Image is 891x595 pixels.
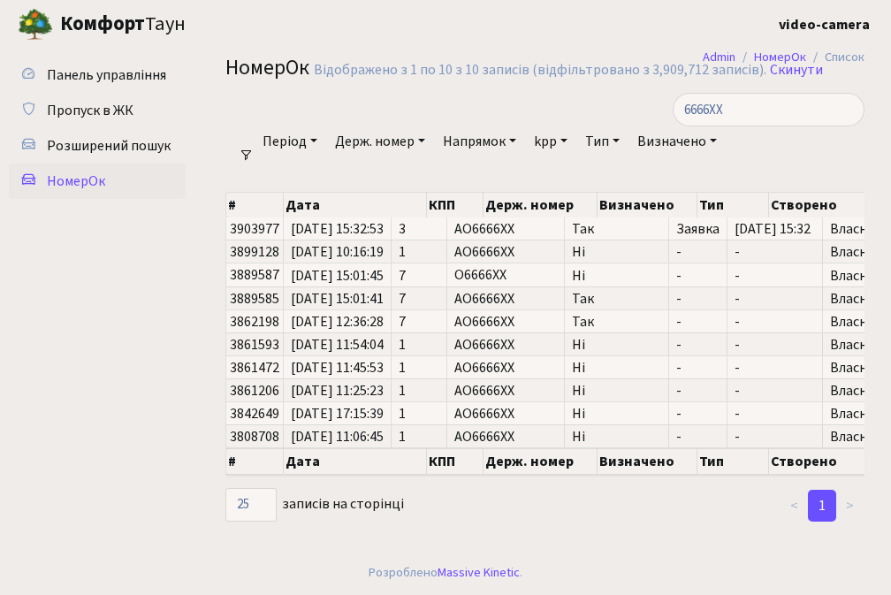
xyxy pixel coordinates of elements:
[291,292,384,306] span: [DATE] 15:01:41
[572,338,661,352] span: Ні
[735,292,815,306] span: -
[454,381,514,400] span: AO6666XX
[676,430,720,444] span: -
[18,7,53,42] img: logo.png
[572,222,661,236] span: Так
[230,335,279,355] span: 3861593
[291,222,384,236] span: [DATE] 15:32:53
[291,315,384,329] span: [DATE] 12:36:28
[230,404,279,423] span: 3842649
[221,10,265,39] button: Переключити навігацію
[399,269,439,283] span: 7
[399,361,439,375] span: 1
[454,427,514,446] span: AO6666XX
[572,292,661,306] span: Так
[230,289,279,309] span: 3889585
[673,93,864,126] input: Пошук...
[47,136,171,156] span: Розширений пошук
[291,338,384,352] span: [DATE] 11:54:04
[328,126,432,156] a: Держ. номер
[314,62,766,79] div: Відображено з 1 по 10 з 10 записів (відфільтровано з 3,909,712 записів).
[779,14,870,35] a: video-camera
[754,48,806,66] a: НомерОк
[676,315,720,329] span: -
[484,193,597,217] th: Держ. номер
[676,39,891,76] nav: breadcrumb
[291,430,384,444] span: [DATE] 11:06:45
[291,245,384,259] span: [DATE] 10:16:19
[572,269,661,283] span: Ні
[226,193,284,217] th: #
[676,292,720,306] span: -
[291,384,384,398] span: [DATE] 11:25:23
[291,361,384,375] span: [DATE] 11:45:53
[598,193,697,217] th: Визначено
[255,126,324,156] a: Період
[735,407,815,421] span: -
[427,193,484,217] th: КПП
[578,126,627,156] a: Тип
[697,448,769,475] th: Тип
[291,407,384,421] span: [DATE] 17:15:39
[806,48,864,67] li: Список
[399,384,439,398] span: 1
[676,361,720,375] span: -
[703,48,735,66] a: Admin
[735,315,815,329] span: -
[735,384,815,398] span: -
[598,448,697,475] th: Визначено
[230,358,279,378] span: 3861472
[230,381,279,400] span: 3861206
[369,563,522,583] div: Розроблено .
[572,361,661,375] span: Ні
[572,407,661,421] span: Ні
[225,488,404,522] label: записів на сторінці
[735,245,815,259] span: -
[454,266,506,286] span: O6666XX
[572,245,661,259] span: Ні
[697,193,769,217] th: Тип
[230,242,279,262] span: 3899128
[454,219,514,239] span: AO6666XX
[399,338,439,352] span: 1
[484,448,597,475] th: Держ. номер
[9,93,186,128] a: Пропуск в ЖК
[572,384,661,398] span: Ні
[527,126,575,156] a: kpp
[454,312,514,332] span: AO6666XX
[284,193,428,217] th: Дата
[230,312,279,332] span: 3862198
[284,448,428,475] th: Дата
[399,315,439,329] span: 7
[676,338,720,352] span: -
[454,335,514,355] span: AO6666XX
[399,407,439,421] span: 1
[676,245,720,259] span: -
[808,490,836,522] a: 1
[735,361,815,375] span: -
[779,15,870,34] b: video-camera
[9,57,186,93] a: Панель управління
[454,358,514,378] span: AO6666XX
[630,126,724,156] a: Визначено
[454,242,514,262] span: AO6666XX
[47,65,166,85] span: Панель управління
[399,222,439,236] span: 3
[47,172,105,191] span: НомерОк
[676,407,720,421] span: -
[735,430,815,444] span: -
[226,448,284,475] th: #
[291,269,384,283] span: [DATE] 15:01:45
[770,62,823,79] a: Скинути
[572,430,661,444] span: Ні
[454,404,514,423] span: AO6666XX
[735,269,815,283] span: -
[427,448,484,475] th: КПП
[438,563,520,582] a: Massive Kinetic
[47,101,133,120] span: Пропуск в ЖК
[60,10,145,38] b: Комфорт
[9,128,186,164] a: Розширений пошук
[735,338,815,352] span: -
[676,222,720,236] span: Заявка
[230,219,279,239] span: 3903977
